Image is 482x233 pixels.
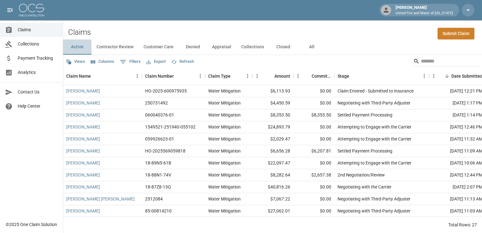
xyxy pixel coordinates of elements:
div: Water Mitigation [208,136,241,142]
div: $27,062.01 [252,205,293,217]
div: [PERSON_NAME] [393,4,456,16]
button: Sort [231,72,239,81]
div: $0.00 [293,85,334,97]
div: 060040376-01 [145,112,174,118]
img: ocs-logo-white-transparent.png [19,4,44,16]
div: $0.00 [293,157,334,169]
div: dynamic tabs [63,39,482,55]
button: Show filters [118,57,142,67]
a: [PERSON_NAME] [66,160,100,166]
button: Menu [132,71,142,81]
button: All [297,39,326,55]
button: Closed [269,39,297,55]
button: Menu [429,71,438,81]
div: Negotiating with the Carrier [338,184,391,190]
div: 18-88N1-74V [145,172,171,178]
div: Attempting to Engage with the Carrier [338,136,411,142]
div: 2512084 [145,196,163,202]
button: Refresh [170,57,196,67]
div: Claim Number [142,67,205,85]
div: $0.00 [293,121,334,133]
div: $0.00 [293,133,334,145]
a: [PERSON_NAME] [PERSON_NAME] [66,196,135,202]
div: Amount [274,67,290,85]
a: [PERSON_NAME] [66,136,100,142]
div: Settled Payment Processing [338,112,392,118]
button: Menu [252,71,262,81]
div: $0.00 [293,97,334,109]
div: Committed Amount [312,67,331,85]
div: Water Mitigation [208,88,241,94]
button: Menu [196,71,205,81]
div: Stage [334,67,429,85]
div: Attempting to Engage with the Carrier [338,160,411,166]
a: [PERSON_NAME] [66,184,100,190]
div: Water Mitigation [208,124,241,130]
a: [PERSON_NAME] [66,100,100,106]
div: HO-2025569059818 [145,148,185,154]
div: Settled Payment Processing [338,148,392,154]
div: Water Mitigation [208,100,241,106]
div: $0.00 [293,181,334,193]
div: $8,282.64 [252,169,293,181]
a: [PERSON_NAME] [66,112,100,118]
a: [PERSON_NAME] [66,172,100,178]
div: $22,097.47 [252,157,293,169]
button: Menu [420,71,429,81]
button: Sort [91,72,100,81]
div: $0.00 [293,193,334,205]
button: Contractor Review [91,39,138,55]
div: Claim Type [208,67,231,85]
div: Total Rows: 27 [448,222,477,228]
span: Analytics [18,69,58,76]
div: Water Mitigation [208,172,241,178]
span: Payment Tracking [18,55,58,62]
button: Sort [174,72,183,81]
p: United Fire and Water of [US_STATE] [396,11,453,16]
button: open drawer [4,4,16,16]
button: Select columns [89,57,116,67]
div: Claim Number [145,67,174,85]
div: Water Mitigation [208,148,241,154]
div: 2nd Negotiation/Review [338,172,385,178]
div: 250731492 [145,100,168,106]
div: Water Mitigation [208,208,241,214]
div: Water Mitigation [208,184,241,190]
div: $8,353.50 [293,109,334,121]
span: Claims [18,27,58,33]
div: 18-87Z8-13Q [145,184,171,190]
button: Sort [266,72,274,81]
div: Negotiating with Third-Party Adjuster [338,208,410,214]
div: Committed Amount [293,67,334,85]
a: [PERSON_NAME] [66,88,100,94]
div: Stage [338,67,349,85]
div: 059926623-01 [145,136,174,142]
div: HO-2025-600975935 [145,88,187,94]
div: © 2025 One Claim Solution [6,221,57,228]
div: Negotiating with Third-Party Adjuster [338,196,410,202]
div: $4,450.59 [252,97,293,109]
div: Claim Entered - Submitted to Insurance [338,88,414,94]
span: Collections [18,41,58,47]
div: Claim Name [66,67,91,85]
button: Active [63,39,91,55]
div: Negotiating with Third-Party Adjuster [338,100,410,106]
button: Appraisal [207,39,236,55]
div: $6,207.81 [293,145,334,157]
div: $2,657.38 [293,169,334,181]
div: $0.00 [293,205,334,217]
div: 18-89N5-61B [145,160,171,166]
a: Submit Claim [438,28,474,39]
div: $6,113.93 [252,85,293,97]
button: Menu [293,71,303,81]
button: Sort [443,72,451,81]
a: [PERSON_NAME] [66,208,100,214]
a: [PERSON_NAME] [66,124,100,130]
div: 85-00814210 [145,208,172,214]
div: Amount [252,67,293,85]
span: Help Center [18,103,58,110]
div: Claim Name [63,67,142,85]
div: $40,816.26 [252,181,293,193]
button: Export [145,57,167,67]
button: Menu [243,71,252,81]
